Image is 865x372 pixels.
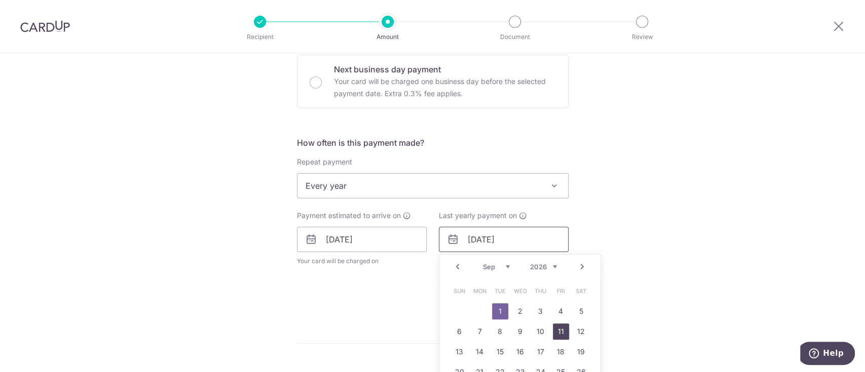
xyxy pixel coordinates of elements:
a: 1 [492,303,508,319]
img: CardUp [20,20,70,32]
p: Document [477,32,552,42]
span: Saturday [573,283,589,299]
span: Monday [472,283,488,299]
a: 16 [512,344,529,360]
a: 4 [553,303,569,319]
p: Next business day payment [334,63,556,75]
span: Payment estimated to arrive on [297,211,401,221]
span: Sunday [452,283,468,299]
span: Friday [553,283,569,299]
a: 11 [553,323,569,340]
a: 9 [512,323,529,340]
a: 5 [573,303,589,319]
a: Prev [452,261,464,273]
a: Next [576,261,588,273]
span: Your card will be charged on [297,256,427,266]
a: 3 [533,303,549,319]
a: 15 [492,344,508,360]
p: Your card will be charged one business day before the selected payment date. Extra 0.3% fee applies. [334,75,556,100]
label: Repeat payment [297,157,352,167]
a: 6 [452,323,468,340]
span: Wednesday [512,283,529,299]
a: 12 [573,323,589,340]
span: Last yearly payment on [439,211,517,221]
a: 19 [573,344,589,360]
span: Tuesday [492,283,508,299]
span: Every year [297,173,569,198]
span: Thursday [533,283,549,299]
a: 18 [553,344,569,360]
a: 7 [472,323,488,340]
a: 10 [533,323,549,340]
input: DD / MM / YYYY [439,227,569,252]
p: Review [605,32,680,42]
a: 17 [533,344,549,360]
p: Amount [350,32,425,42]
iframe: Opens a widget where you can find more information [800,342,855,367]
a: 13 [452,344,468,360]
span: Every year [297,174,568,198]
a: 2 [512,303,529,319]
p: Recipient [222,32,297,42]
h5: How often is this payment made? [297,137,569,149]
input: DD / MM / YYYY [297,227,427,252]
a: 8 [492,323,508,340]
a: 14 [472,344,488,360]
